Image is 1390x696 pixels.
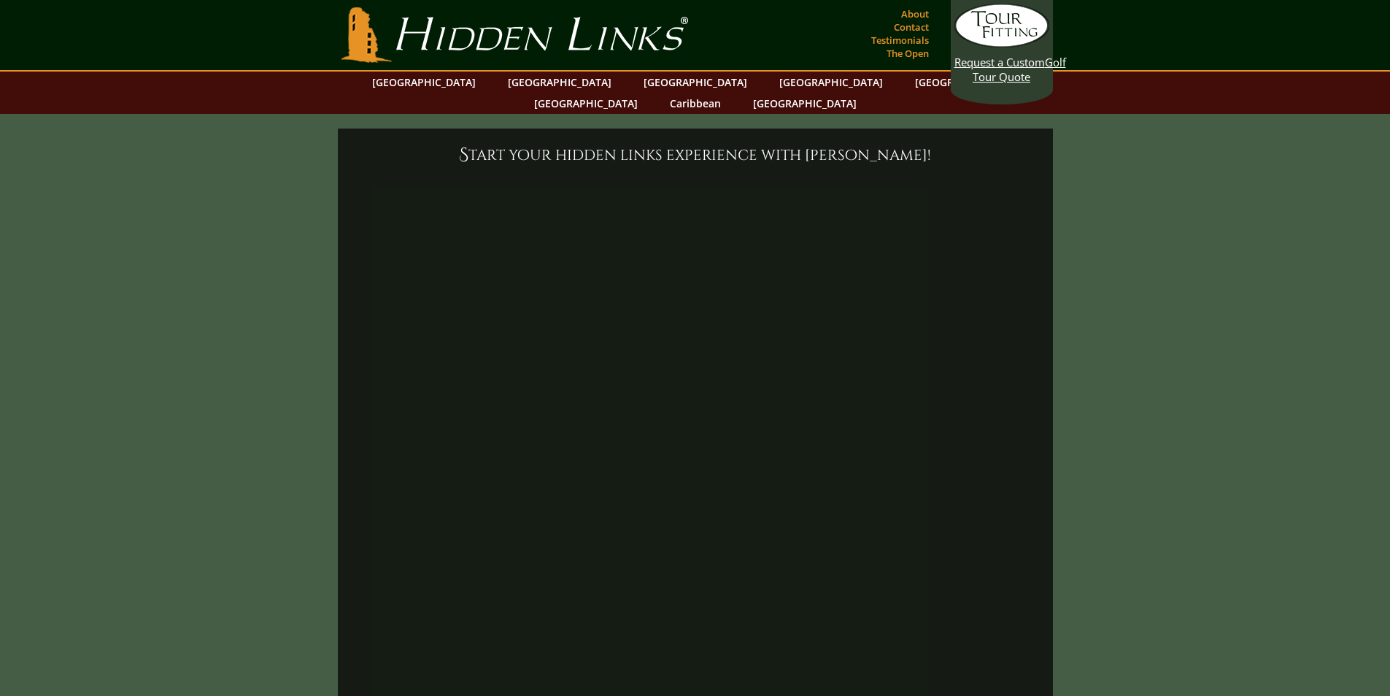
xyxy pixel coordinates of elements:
[897,4,933,24] a: About
[746,93,864,114] a: [GEOGRAPHIC_DATA]
[663,93,728,114] a: Caribbean
[527,93,645,114] a: [GEOGRAPHIC_DATA]
[954,4,1049,84] a: Request a CustomGolf Tour Quote
[883,43,933,64] a: The Open
[352,143,1038,167] h6: Start your Hidden Links experience with [PERSON_NAME]!
[908,72,1026,93] a: [GEOGRAPHIC_DATA]
[772,72,890,93] a: [GEOGRAPHIC_DATA]
[954,55,1045,69] span: Request a Custom
[501,72,619,93] a: [GEOGRAPHIC_DATA]
[365,72,483,93] a: [GEOGRAPHIC_DATA]
[890,17,933,37] a: Contact
[868,30,933,50] a: Testimonials
[636,72,754,93] a: [GEOGRAPHIC_DATA]
[352,175,1038,562] iframe: Start your Hidden Links experience with Sir Nick!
